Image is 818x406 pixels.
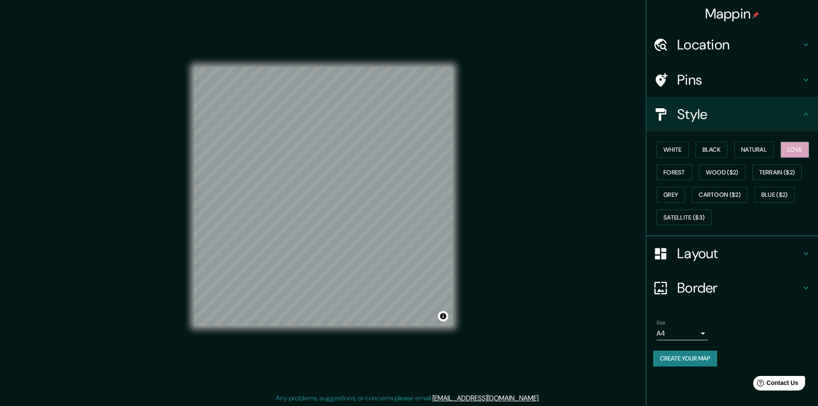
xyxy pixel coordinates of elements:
button: Cartoon ($2) [692,187,748,203]
button: Satellite ($3) [657,210,712,226]
div: Border [646,271,818,305]
button: Blue ($2) [754,187,795,203]
div: . [541,393,543,403]
p: Any problems, suggestions, or concerns please email . [276,393,540,403]
button: Grey [657,187,685,203]
img: pin-icon.png [752,12,759,18]
button: Natural [734,142,774,158]
h4: Location [677,36,801,53]
div: Location [646,27,818,62]
iframe: Help widget launcher [742,372,809,397]
button: Forest [657,165,692,180]
button: Toggle attribution [438,311,448,321]
h4: Style [677,106,801,123]
h4: Border [677,279,801,296]
button: Terrain ($2) [752,165,802,180]
div: Style [646,97,818,131]
button: Create your map [653,351,717,366]
canvas: Map [194,67,453,326]
a: [EMAIL_ADDRESS][DOMAIN_NAME] [432,394,538,403]
h4: Mappin [705,5,760,22]
h4: Pins [677,71,801,89]
button: Love [781,142,809,158]
button: Wood ($2) [699,165,745,180]
button: White [657,142,689,158]
h4: Layout [677,245,801,262]
div: Layout [646,236,818,271]
div: Pins [646,63,818,97]
label: Size [657,319,666,327]
button: Black [696,142,728,158]
div: . [540,393,541,403]
div: A4 [657,327,708,340]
